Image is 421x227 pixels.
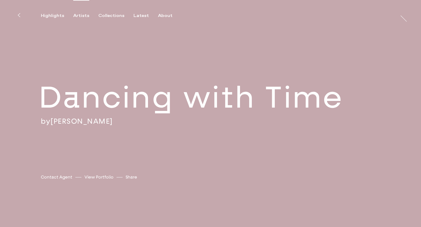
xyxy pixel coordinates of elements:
[98,13,133,18] button: Collections
[158,13,173,18] div: About
[98,13,124,18] div: Collections
[51,117,113,126] a: [PERSON_NAME]
[41,174,72,180] a: Contact Agent
[133,13,149,18] div: Latest
[39,79,384,117] h2: Dancing with Time
[73,13,98,18] button: Artists
[73,13,89,18] div: Artists
[41,117,51,126] span: by
[133,13,158,18] button: Latest
[84,174,113,180] a: View Portfolio
[158,13,182,18] button: About
[41,13,64,18] div: Highlights
[41,13,73,18] button: Highlights
[126,173,137,181] button: Share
